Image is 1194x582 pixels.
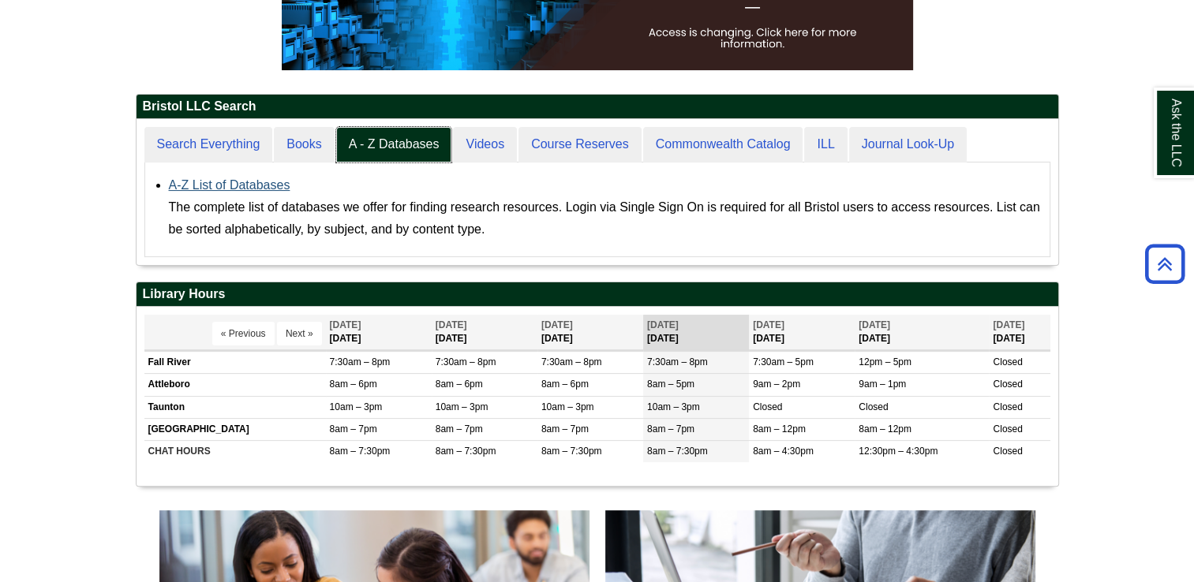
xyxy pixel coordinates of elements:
span: 8am – 7:30pm [647,446,708,457]
div: The complete list of databases we offer for finding research resources. Login via Single Sign On ... [169,196,1042,241]
td: Fall River [144,352,326,374]
h2: Bristol LLC Search [137,95,1058,119]
span: 8am – 12pm [753,423,806,435]
a: A-Z List of Databases [169,178,290,192]
span: 7:30am – 8pm [541,356,602,367]
span: 7:30am – 8pm [647,356,708,367]
span: 8am – 7:30pm [330,446,391,457]
span: 7:30am – 8pm [436,356,496,367]
span: 7:30am – 8pm [330,356,391,367]
span: 8am – 7pm [647,423,694,435]
th: [DATE] [432,315,537,350]
span: 8am – 6pm [330,379,377,390]
span: Closed [753,401,782,412]
span: [DATE] [859,319,890,330]
th: [DATE] [643,315,749,350]
span: Closed [993,423,1022,435]
a: Journal Look-Up [849,127,967,162]
span: 7:30am – 5pm [753,356,814,367]
th: [DATE] [989,315,1050,350]
a: ILL [804,127,847,162]
th: [DATE] [855,315,989,350]
span: 8am – 7pm [541,423,589,435]
a: Course Reserves [518,127,642,162]
button: « Previous [212,322,275,345]
td: Attleboro [144,374,326,396]
span: 8am – 12pm [859,423,911,435]
span: [DATE] [330,319,361,330]
th: [DATE] [326,315,432,350]
span: [DATE] [753,319,784,330]
th: [DATE] [749,315,855,350]
a: Commonwealth Catalog [643,127,803,162]
td: CHAT HOURS [144,440,326,462]
span: 10am – 3pm [436,401,488,412]
a: Search Everything [144,127,273,162]
span: 9am – 2pm [753,379,800,390]
span: 8am – 7pm [436,423,483,435]
span: 9am – 1pm [859,379,906,390]
span: Closed [993,379,1022,390]
span: 8am – 7pm [330,423,377,435]
a: Videos [453,127,517,162]
span: 8am – 6pm [436,379,483,390]
span: Closed [993,446,1022,457]
span: Closed [993,356,1022,367]
span: 8am – 6pm [541,379,589,390]
button: Next » [277,322,322,345]
span: 12:30pm – 4:30pm [859,446,938,457]
span: 8am – 7:30pm [541,446,602,457]
td: Taunton [144,396,326,418]
span: [DATE] [541,319,573,330]
span: 8am – 4:30pm [753,446,814,457]
span: [DATE] [436,319,467,330]
a: Back to Top [1140,253,1190,274]
span: 10am – 3pm [330,401,383,412]
span: 10am – 3pm [541,401,594,412]
span: Closed [993,401,1022,412]
a: Books [274,127,334,162]
span: 8am – 5pm [647,379,694,390]
span: 12pm – 5pm [859,356,911,367]
span: [DATE] [647,319,679,330]
a: A - Z Databases [336,127,452,162]
th: [DATE] [537,315,643,350]
span: [DATE] [993,319,1024,330]
h2: Library Hours [137,282,1058,307]
span: Closed [859,401,888,412]
span: 10am – 3pm [647,401,700,412]
td: [GEOGRAPHIC_DATA] [144,418,326,440]
span: 8am – 7:30pm [436,446,496,457]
